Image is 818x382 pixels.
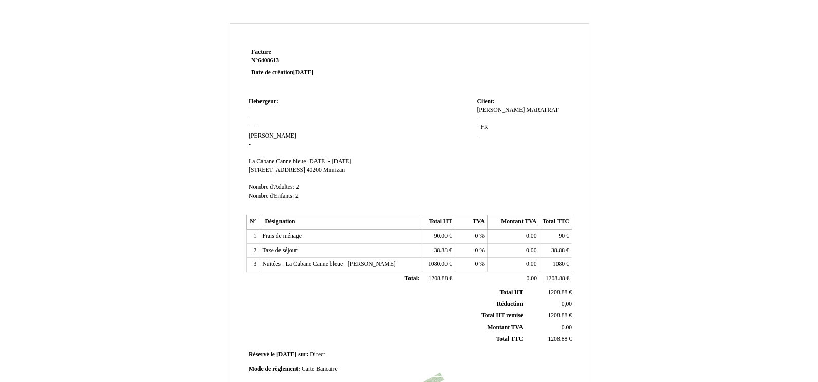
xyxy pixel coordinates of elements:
[455,215,487,230] th: TVA
[276,351,296,358] span: [DATE]
[251,69,313,76] strong: Date de création
[247,243,259,258] td: 2
[480,124,488,130] span: FR
[553,261,565,268] span: 1080
[477,116,479,122] span: -
[540,272,572,286] td: €
[475,247,478,254] span: 0
[525,333,574,345] td: €
[477,98,494,105] span: Client:
[252,124,254,130] span: -
[422,230,455,244] td: €
[249,124,251,130] span: -
[298,351,308,358] span: sur:
[527,275,537,282] span: 0.00
[293,69,313,76] span: [DATE]
[310,351,325,358] span: Direct
[262,261,395,268] span: Nuitées - La Cabane Canne bleue - [PERSON_NAME]
[540,243,572,258] td: €
[249,193,294,199] span: Nombre d'Enfants:
[323,167,345,174] span: Mimizan
[526,107,559,113] span: MARATRAT
[258,57,279,64] span: 6408613
[247,230,259,244] td: 1
[249,184,294,190] span: Nombre d'Adultes:
[455,258,487,272] td: %
[562,301,572,308] span: 0,00
[249,98,278,105] span: Hebergeur:
[540,215,572,230] th: Total TTC
[559,233,565,239] span: 90
[540,258,572,272] td: €
[434,247,448,254] span: 38.88
[256,124,258,130] span: -
[307,167,322,174] span: 40200
[500,289,523,296] span: Total HT
[434,233,448,239] span: 90.00
[404,275,419,282] span: Total:
[251,56,374,65] strong: N°
[262,247,297,254] span: Taxe de séjour
[497,301,523,308] span: Réduction
[262,233,302,239] span: Frais de ménage
[249,141,251,148] span: -
[525,310,574,322] td: €
[422,272,455,286] td: €
[249,167,305,174] span: [STREET_ADDRESS]
[475,233,478,239] span: 0
[475,261,478,268] span: 0
[247,215,259,230] th: N°
[548,289,567,296] span: 1208.88
[249,351,275,358] span: Réservé le
[251,49,271,55] span: Facture
[548,336,567,342] span: 1208.88
[546,275,565,282] span: 1208.88
[496,336,523,342] span: Total TTC
[455,243,487,258] td: %
[526,233,536,239] span: 0.00
[302,366,338,372] span: Carte Bancaire
[247,258,259,272] td: 3
[562,324,572,331] span: 0.00
[477,124,479,130] span: -
[428,275,448,282] span: 1208.88
[525,287,574,298] td: €
[548,312,567,319] span: 1208.88
[249,366,300,372] span: Mode de règlement:
[481,312,523,319] span: Total HT remisé
[526,261,536,268] span: 0.00
[296,184,299,190] span: 2
[455,230,487,244] td: %
[488,324,523,331] span: Montant TVA
[477,107,525,113] span: [PERSON_NAME]
[249,107,251,113] span: -
[307,158,351,165] span: [DATE] - [DATE]
[526,247,536,254] span: 0.00
[249,116,251,122] span: -
[249,158,306,165] span: La Cabane Canne bleue
[428,261,448,268] span: 1080.00
[422,215,455,230] th: Total HT
[295,193,299,199] span: 2
[551,247,565,254] span: 38.88
[422,258,455,272] td: €
[477,132,479,139] span: -
[249,132,296,139] span: [PERSON_NAME]
[259,215,422,230] th: Désignation
[540,230,572,244] td: €
[422,243,455,258] td: €
[488,215,540,230] th: Montant TVA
